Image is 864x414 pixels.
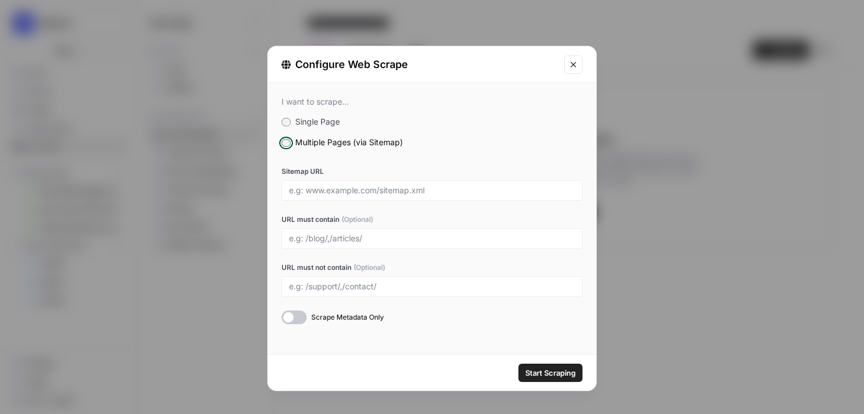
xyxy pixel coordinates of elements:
div: I want to scrape... [282,97,582,107]
label: URL must not contain [282,262,582,273]
span: Single Page [295,117,340,126]
button: Close modal [564,55,582,74]
input: e.g: /blog/,/articles/ [289,233,575,244]
input: e.g: www.example.com/sitemap.xml [289,185,575,196]
input: e.g: /support/,/contact/ [289,281,575,292]
label: URL must contain [282,214,582,225]
input: Multiple Pages (via Sitemap) [282,139,291,147]
span: (Optional) [342,214,373,225]
div: Configure Web Scrape [282,57,557,73]
span: Multiple Pages (via Sitemap) [295,137,403,147]
span: (Optional) [354,262,385,273]
label: Sitemap URL [282,166,582,177]
span: Start Scraping [525,367,576,379]
input: Single Page [282,118,291,127]
button: Start Scraping [518,364,582,382]
span: Scrape Metadata Only [311,312,384,323]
